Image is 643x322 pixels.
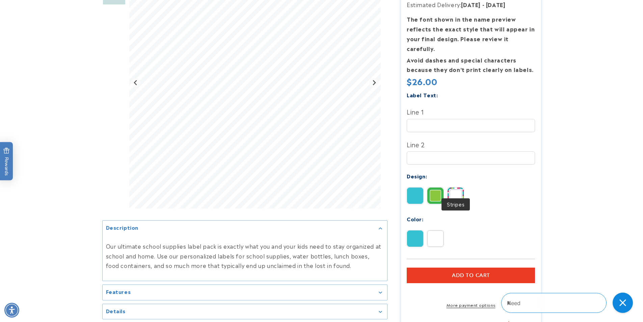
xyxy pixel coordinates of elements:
[407,268,535,283] button: Add to cart
[3,147,10,175] span: Rewards
[407,188,423,204] img: Solid
[501,290,636,315] iframe: Gorgias Floating Chat
[486,0,506,8] strong: [DATE]
[407,56,534,74] strong: Avoid dashes and special characters because they don’t print clearly on labels.
[407,91,438,99] label: Label Text:
[448,188,464,204] img: Stripes
[4,303,19,318] div: Accessibility Menu
[106,241,384,270] p: Our ultimate school supplies label pack is exactly what you and your kids need to stay organized ...
[103,221,387,236] summary: Description
[103,304,387,319] summary: Details
[407,139,535,150] label: Line 2
[407,172,427,180] label: Design:
[427,230,444,247] img: White
[407,215,424,223] label: Color:
[106,307,126,314] h2: Details
[461,0,481,8] strong: [DATE]
[131,78,140,87] button: Go to last slide
[452,272,490,278] span: Add to cart
[106,288,131,295] h2: Features
[369,78,378,87] button: Next slide
[482,0,485,8] strong: -
[106,224,139,231] h2: Description
[407,302,535,308] a: More payment options
[407,230,423,247] img: Teal
[407,106,535,117] label: Line 1
[407,76,437,86] span: $26.00
[407,15,535,52] strong: The font shown in the name preview reflects the exact style that will appear in your final design...
[427,188,444,204] img: Border
[103,285,387,300] summary: Features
